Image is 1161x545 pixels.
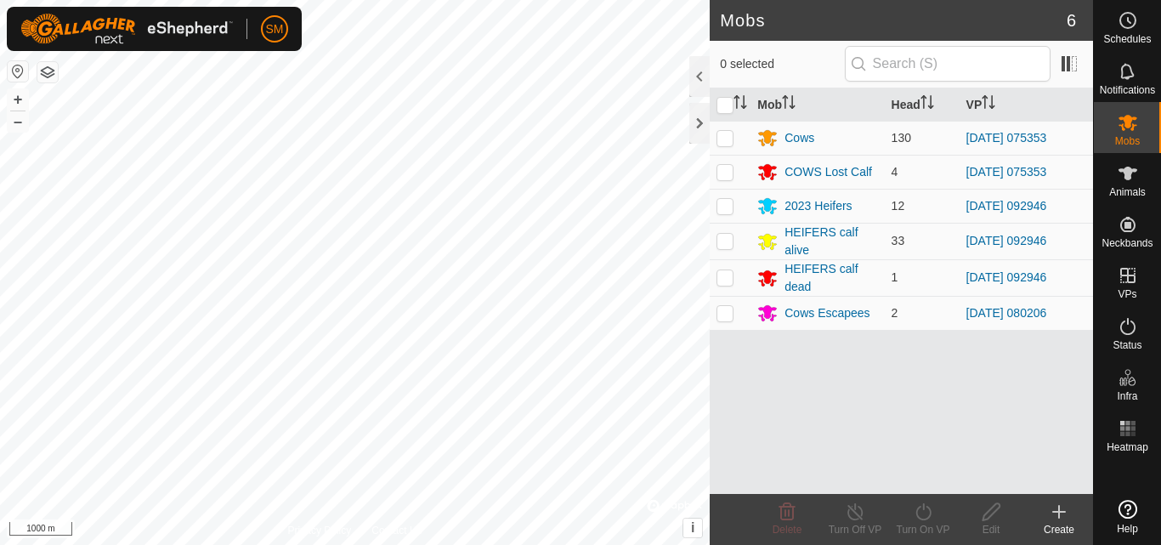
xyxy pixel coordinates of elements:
[1115,136,1140,146] span: Mobs
[982,98,995,111] p-sorticon: Activate to sort
[889,522,957,537] div: Turn On VP
[966,165,1047,179] a: [DATE] 075353
[966,234,1047,247] a: [DATE] 092946
[920,98,934,111] p-sorticon: Activate to sort
[773,524,802,536] span: Delete
[1100,85,1155,95] span: Notifications
[966,270,1047,284] a: [DATE] 092946
[966,131,1047,145] a: [DATE] 075353
[1102,238,1153,248] span: Neckbands
[784,129,814,147] div: Cows
[892,165,898,179] span: 4
[1109,187,1146,197] span: Animals
[784,260,877,296] div: HEIFERS calf dead
[784,224,877,259] div: HEIFERS calf alive
[371,523,422,538] a: Contact Us
[750,88,884,122] th: Mob
[288,523,352,538] a: Privacy Policy
[966,306,1047,320] a: [DATE] 080206
[733,98,747,111] p-sorticon: Activate to sort
[892,199,905,213] span: 12
[1067,8,1076,33] span: 6
[1118,289,1136,299] span: VPs
[892,306,898,320] span: 2
[784,197,852,215] div: 2023 Heifers
[784,163,872,181] div: COWS Lost Calf
[845,46,1051,82] input: Search (S)
[1094,493,1161,541] a: Help
[885,88,960,122] th: Head
[1103,34,1151,44] span: Schedules
[784,304,869,322] div: Cows Escapees
[720,55,844,73] span: 0 selected
[1025,522,1093,537] div: Create
[720,10,1067,31] h2: Mobs
[37,62,58,82] button: Map Layers
[691,520,694,535] span: i
[20,14,233,44] img: Gallagher Logo
[683,519,702,537] button: i
[1117,524,1138,534] span: Help
[1107,442,1148,452] span: Heatmap
[892,131,911,145] span: 130
[782,98,796,111] p-sorticon: Activate to sort
[266,20,284,38] span: SM
[821,522,889,537] div: Turn Off VP
[1117,391,1137,401] span: Infra
[957,522,1025,537] div: Edit
[966,199,1047,213] a: [DATE] 092946
[960,88,1093,122] th: VP
[892,270,898,284] span: 1
[1113,340,1141,350] span: Status
[892,234,905,247] span: 33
